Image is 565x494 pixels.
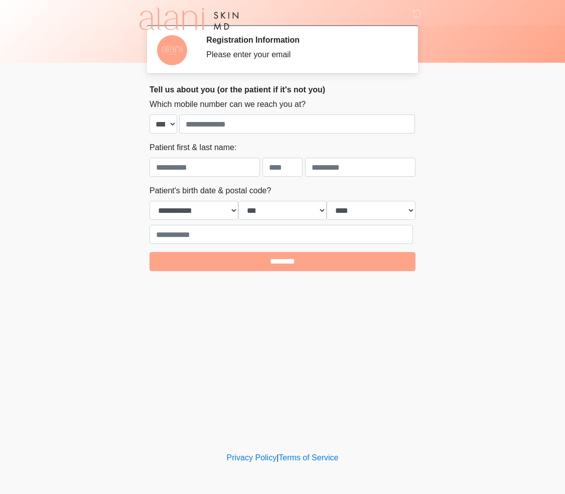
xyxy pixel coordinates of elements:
label: Patient's birth date & postal code? [150,185,271,197]
div: Please enter your email [206,49,400,61]
img: Agent Avatar [157,35,187,65]
h2: Tell us about you (or the patient if it's not you) [150,85,415,94]
img: Alani Skin MD Logo [139,8,238,30]
label: Which mobile number can we reach you at? [150,98,306,110]
a: Terms of Service [278,453,338,462]
a: | [276,453,278,462]
h2: Registration Information [206,35,400,45]
a: Privacy Policy [227,453,277,462]
label: Patient first & last name: [150,142,236,154]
